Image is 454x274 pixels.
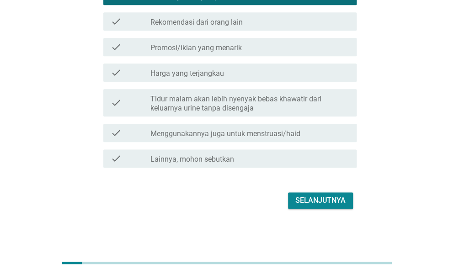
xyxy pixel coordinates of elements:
i: check [111,16,122,27]
i: check [111,67,122,78]
label: Menggunakannya juga untuk menstruasi/haid [150,129,300,138]
i: check [111,42,122,53]
i: check [111,93,122,113]
label: Rekomendasi dari orang lain [150,18,243,27]
i: check [111,153,122,164]
i: check [111,127,122,138]
label: Harga yang terjangkau [150,69,224,78]
label: Tidur malam akan lebih nyenyak bebas khawatir dari keluarnya urine tanpa disengaja [150,95,349,113]
button: Selanjutnya [288,192,353,209]
div: Selanjutnya [295,195,346,206]
label: Promosi/iklan yang menarik [150,43,242,53]
label: Lainnya, mohon sebutkan [150,155,234,164]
